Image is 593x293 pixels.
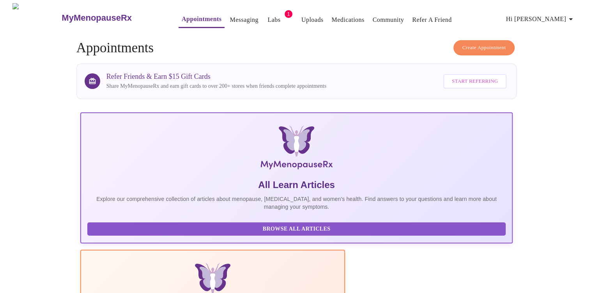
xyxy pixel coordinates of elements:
span: 1 [285,10,292,18]
button: Hi [PERSON_NAME] [503,11,579,27]
button: Create Appointment [453,40,515,55]
button: Uploads [298,12,327,28]
button: Medications [328,12,367,28]
p: Share MyMenopauseRx and earn gift cards to over 200+ stores when friends complete appointments [106,82,326,90]
span: Hi [PERSON_NAME] [506,14,575,25]
img: MyMenopauseRx Logo [152,126,441,172]
span: Browse All Articles [95,224,498,234]
a: Refer a Friend [412,14,452,25]
h4: Appointments [76,40,517,56]
button: Appointments [179,11,225,28]
span: Start Referring [452,77,498,86]
a: Labs [267,14,280,25]
h3: Refer Friends & Earn $15 Gift Cards [106,73,326,81]
h3: MyMenopauseRx [62,13,132,23]
a: Browse All Articles [87,225,508,232]
button: Start Referring [443,74,506,89]
a: Start Referring [441,70,508,92]
img: MyMenopauseRx Logo [12,3,61,32]
span: Create Appointment [462,43,506,52]
a: Community [373,14,404,25]
a: MyMenopauseRx [61,4,163,32]
p: Explore our comprehensive collection of articles about menopause, [MEDICAL_DATA], and women's hea... [87,195,506,211]
h5: All Learn Articles [87,179,506,191]
button: Browse All Articles [87,222,506,236]
button: Community [370,12,407,28]
button: Refer a Friend [409,12,455,28]
a: Appointments [182,14,221,25]
button: Messaging [227,12,261,28]
a: Uploads [301,14,324,25]
a: Medications [331,14,364,25]
a: Messaging [230,14,258,25]
button: Labs [262,12,287,28]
